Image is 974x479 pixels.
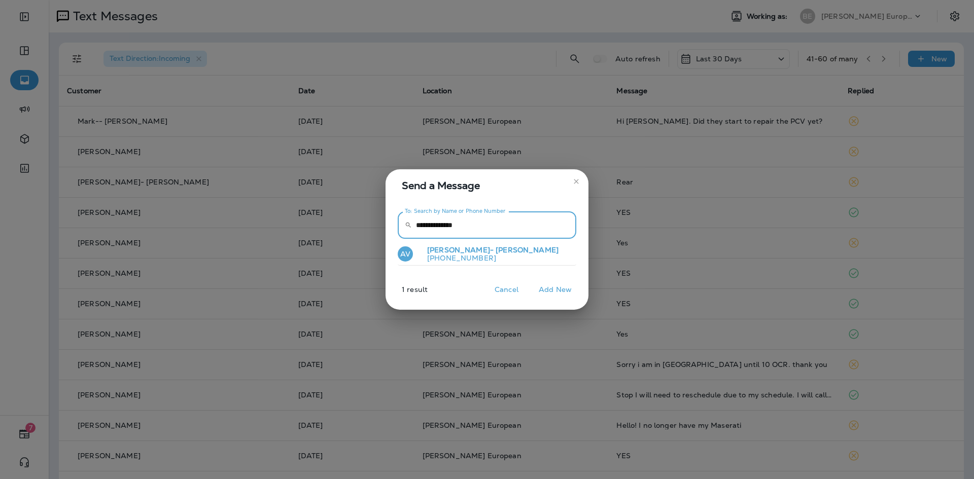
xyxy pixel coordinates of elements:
div: AV [398,246,413,262]
p: [PHONE_NUMBER] [419,254,559,262]
span: [PERSON_NAME]- [427,245,494,254]
button: Add New [534,282,577,298]
span: [PERSON_NAME] [496,245,559,254]
p: 1 result [381,285,428,302]
button: AV[PERSON_NAME]- [PERSON_NAME][PHONE_NUMBER] [398,243,576,266]
label: To: Search by Name or Phone Number [405,207,506,215]
button: close [568,173,584,190]
button: Cancel [488,282,526,298]
span: Send a Message [402,177,576,194]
